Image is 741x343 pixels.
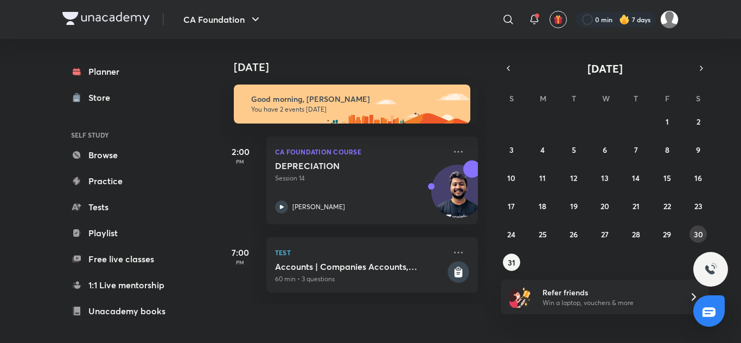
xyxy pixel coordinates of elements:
[572,93,576,103] abbr: Tuesday
[516,61,694,76] button: [DATE]
[219,246,262,259] h5: 7:00
[275,246,445,259] p: Test
[704,263,717,276] img: ttu
[177,9,269,30] button: CA Foundation
[659,113,676,130] button: August 1, 2025
[601,173,609,183] abbr: August 13, 2025
[62,274,188,296] a: 1:1 Live mentorship
[539,173,546,183] abbr: August 11, 2025
[507,173,515,183] abbr: August 10, 2025
[508,257,515,268] abbr: August 31, 2025
[627,197,644,215] button: August 21, 2025
[534,169,551,186] button: August 11, 2025
[565,141,583,158] button: August 5, 2025
[632,173,640,183] abbr: August 14, 2025
[565,197,583,215] button: August 19, 2025
[572,145,576,155] abbr: August 5, 2025
[62,222,188,244] a: Playlist
[689,141,707,158] button: August 9, 2025
[570,201,578,211] abbr: August 19, 2025
[565,169,583,186] button: August 12, 2025
[565,225,583,243] button: August 26, 2025
[619,14,630,25] img: streak
[627,141,644,158] button: August 7, 2025
[62,61,188,82] a: Planner
[596,169,614,186] button: August 13, 2025
[627,225,644,243] button: August 28, 2025
[507,229,515,240] abbr: August 24, 2025
[665,93,669,103] abbr: Friday
[62,126,188,144] h6: SELF STUDY
[587,61,623,76] span: [DATE]
[251,105,461,114] p: You have 2 events [DATE]
[62,248,188,270] a: Free live classes
[659,169,676,186] button: August 15, 2025
[62,12,150,25] img: Company Logo
[508,201,515,211] abbr: August 17, 2025
[696,145,700,155] abbr: August 9, 2025
[663,229,671,240] abbr: August 29, 2025
[275,145,445,158] p: CA Foundation Course
[503,169,520,186] button: August 10, 2025
[666,117,669,127] abbr: August 1, 2025
[694,173,702,183] abbr: August 16, 2025
[542,298,676,308] p: Win a laptop, vouchers & more
[539,229,547,240] abbr: August 25, 2025
[534,225,551,243] button: August 25, 2025
[689,169,707,186] button: August 16, 2025
[659,141,676,158] button: August 8, 2025
[503,225,520,243] button: August 24, 2025
[219,158,262,165] p: PM
[601,229,609,240] abbr: August 27, 2025
[62,12,150,28] a: Company Logo
[663,201,671,211] abbr: August 22, 2025
[62,144,188,166] a: Browse
[509,145,514,155] abbr: August 3, 2025
[596,141,614,158] button: August 6, 2025
[540,93,546,103] abbr: Monday
[570,173,577,183] abbr: August 12, 2025
[234,85,470,124] img: morning
[534,141,551,158] button: August 4, 2025
[503,141,520,158] button: August 3, 2025
[659,197,676,215] button: August 22, 2025
[275,261,445,272] h5: Accounts | Companies Accounts, Partnership Accounts, Basics of Accounting
[292,202,345,212] p: [PERSON_NAME]
[689,225,707,243] button: August 30, 2025
[219,259,262,266] p: PM
[539,201,546,211] abbr: August 18, 2025
[689,197,707,215] button: August 23, 2025
[553,15,563,24] img: avatar
[602,93,610,103] abbr: Wednesday
[634,145,638,155] abbr: August 7, 2025
[694,229,703,240] abbr: August 30, 2025
[542,287,676,298] h6: Refer friends
[432,171,484,223] img: Avatar
[503,197,520,215] button: August 17, 2025
[62,196,188,218] a: Tests
[275,274,445,284] p: 60 min • 3 questions
[596,225,614,243] button: August 27, 2025
[534,197,551,215] button: August 18, 2025
[634,93,638,103] abbr: Thursday
[633,201,640,211] abbr: August 21, 2025
[62,170,188,192] a: Practice
[62,87,188,108] a: Store
[689,113,707,130] button: August 2, 2025
[696,93,700,103] abbr: Saturday
[503,254,520,271] button: August 31, 2025
[601,201,609,211] abbr: August 20, 2025
[603,145,607,155] abbr: August 6, 2025
[234,61,489,74] h4: [DATE]
[632,229,640,240] abbr: August 28, 2025
[659,225,676,243] button: August 29, 2025
[697,117,700,127] abbr: August 2, 2025
[540,145,545,155] abbr: August 4, 2025
[275,173,445,183] p: Session 14
[62,300,188,322] a: Unacademy books
[694,201,702,211] abbr: August 23, 2025
[596,197,614,215] button: August 20, 2025
[275,160,410,171] h5: DEPRECIATION
[627,169,644,186] button: August 14, 2025
[665,145,669,155] abbr: August 8, 2025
